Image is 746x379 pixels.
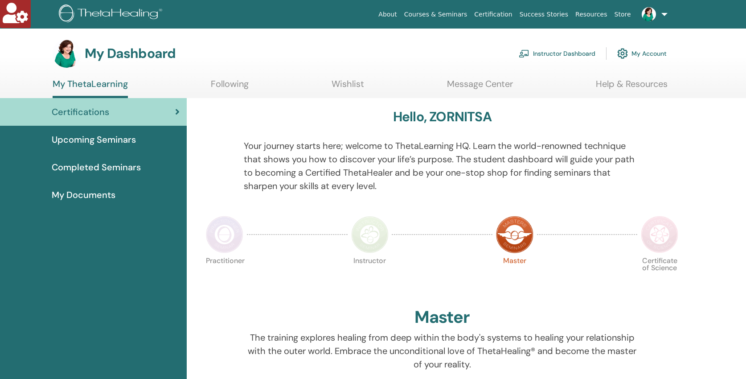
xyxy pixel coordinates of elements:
[519,44,595,63] a: Instructor Dashboard
[471,6,516,23] a: Certification
[52,133,136,146] span: Upcoming Seminars
[414,307,470,328] h2: Master
[401,6,471,23] a: Courses & Seminars
[85,45,176,62] h3: My Dashboard
[53,78,128,98] a: My ThetaLearning
[53,39,81,68] img: default.jpg
[519,49,529,58] img: chalkboard-teacher.svg
[516,6,572,23] a: Success Stories
[375,6,400,23] a: About
[596,78,668,96] a: Help & Resources
[496,257,533,295] p: Master
[611,6,635,23] a: Store
[393,109,492,125] h3: Hello, ZORNITSA
[59,4,165,25] img: logo.png
[351,257,389,295] p: Instructor
[244,139,641,193] p: Your journey starts here; welcome to ThetaLearning HQ. Learn the world-renowned technique that sh...
[641,216,678,253] img: Certificate of Science
[496,216,533,253] img: Master
[351,216,389,253] img: Instructor
[332,78,364,96] a: Wishlist
[52,105,109,119] span: Certifications
[206,257,243,295] p: Practitioner
[642,7,656,21] img: default.jpg
[52,188,115,202] span: My Documents
[211,78,249,96] a: Following
[206,216,243,253] img: Practitioner
[447,78,513,96] a: Message Center
[641,257,678,295] p: Certificate of Science
[617,46,628,61] img: cog.svg
[52,161,141,174] span: Completed Seminars
[244,331,641,371] p: The training explores healing from deep within the body's systems to healing your relationship wi...
[572,6,611,23] a: Resources
[617,44,667,63] a: My Account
